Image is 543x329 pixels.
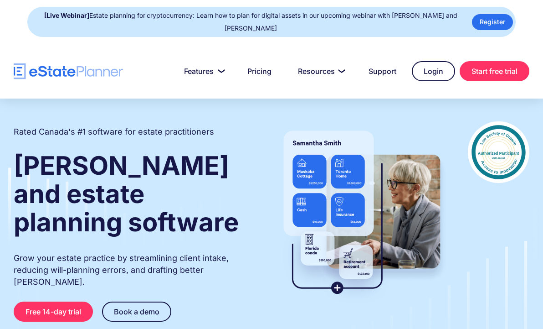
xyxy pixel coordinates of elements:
[287,62,353,80] a: Resources
[236,62,282,80] a: Pricing
[14,252,256,288] p: Grow your estate practice by streamlining client intake, reducing will-planning errors, and draft...
[173,62,232,80] a: Features
[358,62,407,80] a: Support
[102,302,171,322] a: Book a demo
[274,121,450,304] img: estate planner showing wills to their clients, using eState Planner, a leading estate planning so...
[460,61,529,81] a: Start free trial
[472,14,513,30] a: Register
[14,150,239,238] strong: [PERSON_NAME] and estate planning software
[14,63,123,79] a: home
[36,9,465,35] div: Estate planning for cryptocurrency: Learn how to plan for digital assets in our upcoming webinar ...
[14,302,93,322] a: Free 14-day trial
[44,11,89,19] strong: [Live Webinar]
[14,126,214,138] h2: Rated Canada's #1 software for estate practitioners
[412,61,455,81] a: Login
